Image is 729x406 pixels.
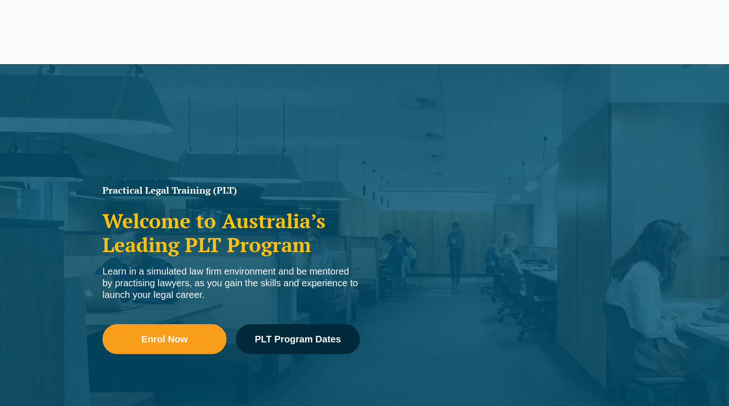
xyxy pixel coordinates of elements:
h1: Practical Legal Training (PLT) [102,186,360,195]
h2: Welcome to Australia’s Leading PLT Program [102,209,360,256]
a: Enrol Now [102,324,226,354]
span: PLT Program Dates [255,334,341,344]
div: Learn in a simulated law firm environment and be mentored by practising lawyers, as you gain the ... [102,266,360,301]
span: Enrol Now [141,334,188,344]
a: PLT Program Dates [236,324,360,354]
